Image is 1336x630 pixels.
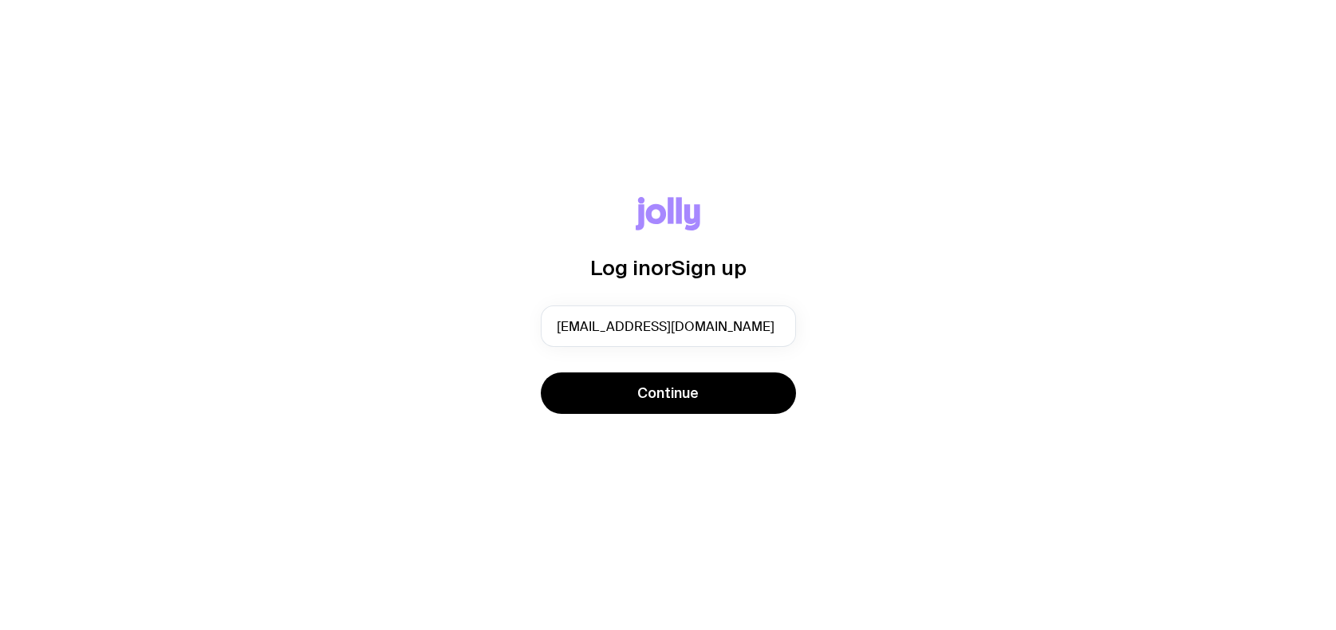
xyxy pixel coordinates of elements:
[590,256,651,279] span: Log in
[761,317,780,336] keeper-lock: Open Keeper Popup
[541,305,796,347] input: you@email.com
[637,384,699,403] span: Continue
[651,256,672,279] span: or
[541,372,796,414] button: Continue
[672,256,747,279] span: Sign up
